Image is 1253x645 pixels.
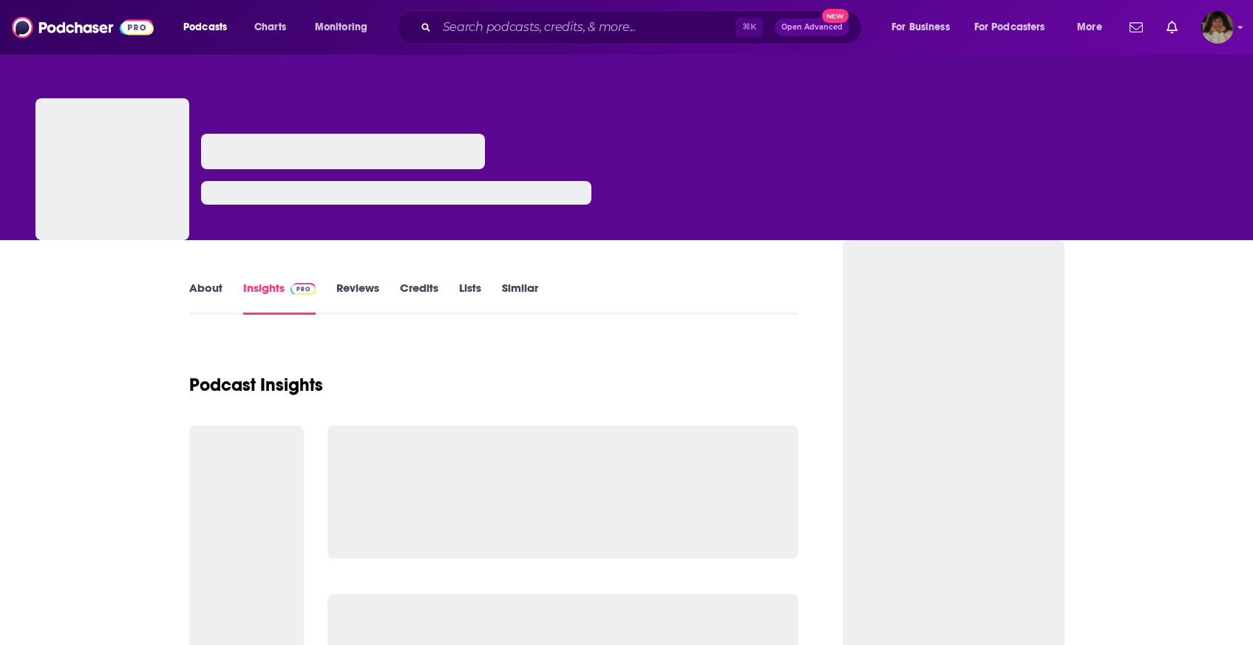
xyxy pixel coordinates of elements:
span: More [1077,17,1102,38]
div: Search podcasts, credits, & more... [410,10,876,44]
a: InsightsPodchaser Pro [243,281,316,315]
button: open menu [305,16,387,39]
a: Lists [459,281,481,315]
a: Show notifications dropdown [1161,15,1184,40]
a: Show notifications dropdown [1124,15,1149,40]
span: New [822,9,849,23]
a: Charts [245,16,295,39]
img: Podchaser - Follow, Share and Rate Podcasts [12,13,154,41]
button: open menu [1067,16,1121,39]
img: User Profile [1201,11,1234,44]
span: Podcasts [183,17,227,38]
span: Open Advanced [781,24,843,31]
span: Charts [254,17,286,38]
button: Show profile menu [1201,11,1234,44]
span: ⌘ K [736,18,763,37]
button: open menu [881,16,968,39]
a: Reviews [336,281,379,315]
img: Podchaser Pro [291,283,316,295]
input: Search podcasts, credits, & more... [437,16,736,39]
span: Logged in as angelport [1201,11,1234,44]
span: For Business [892,17,950,38]
a: Credits [400,281,438,315]
button: Open AdvancedNew [775,18,849,36]
span: Monitoring [315,17,367,38]
h1: Podcast Insights [189,374,323,396]
span: For Podcasters [974,17,1045,38]
button: open menu [965,16,1067,39]
a: About [189,281,223,315]
button: open menu [173,16,246,39]
a: Similar [502,281,538,315]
